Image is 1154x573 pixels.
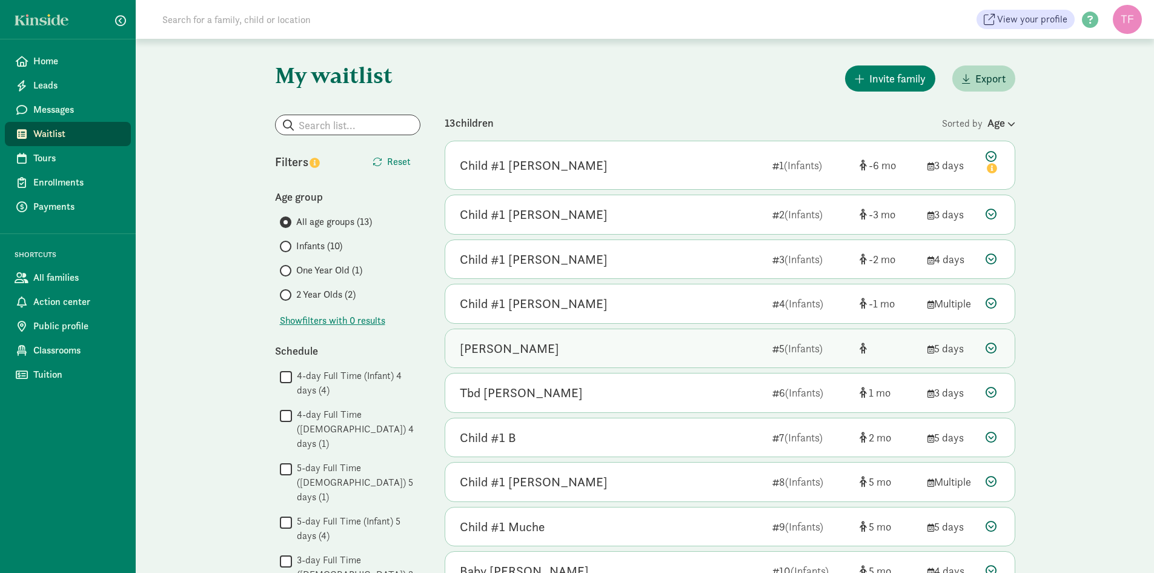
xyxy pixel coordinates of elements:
[927,429,976,446] div: 5 days
[292,407,420,451] label: 4-day Full Time ([DEMOGRAPHIC_DATA]) 4 days (1)
[860,295,918,312] div: [object Object]
[460,339,559,358] div: Bailey Hogen
[869,431,891,444] span: 2
[784,252,823,266] span: (Infants)
[460,517,545,537] div: Child #1 Muche
[1093,515,1154,573] iframe: Chat Widget
[33,270,121,285] span: All families
[772,206,850,223] div: 2
[5,195,131,219] a: Payments
[942,115,1015,131] div: Sorted by
[784,158,822,172] span: (Infants)
[869,297,895,310] span: -1
[5,266,131,290] a: All families
[33,54,121,69] span: Home
[772,251,850,267] div: 3
[275,343,420,359] div: Schedule
[785,520,823,534] span: (Infants)
[33,102,121,117] span: Messages
[784,341,823,355] span: (Infants)
[292,514,420,543] label: 5-day Full Time (Infant) 5 days (4)
[280,313,385,328] button: Showfilters with 0 results
[869,70,926,87] span: Invite family
[460,428,516,447] div: Child #1 B
[860,474,918,490] div: [object Object]
[977,10,1075,29] a: View your profile
[869,386,890,400] span: 1
[275,63,420,87] h1: My waitlist
[33,151,121,166] span: Tours
[296,287,356,302] span: 2 Year Olds (2)
[296,215,372,229] span: All age groups (13)
[387,155,411,169] span: Reset
[784,431,823,444] span: (Infants)
[33,295,121,309] span: Action center
[275,189,420,205] div: Age group
[772,295,850,312] div: 4
[275,153,348,171] div: Filters
[860,429,918,446] div: [object Object]
[772,157,850,173] div: 1
[445,115,942,131] div: 13 children
[869,158,896,172] span: -6
[785,475,823,489] span: (Infants)
[292,369,420,398] label: 4-day Full Time (Infant) 4 days (4)
[860,251,918,267] div: [object Object]
[460,383,583,403] div: Tbd Gornall
[952,65,1015,92] button: Export
[5,338,131,363] a: Classrooms
[845,65,935,92] button: Invite family
[33,175,121,190] span: Enrollments
[5,363,131,387] a: Tuition
[869,475,891,489] span: 5
[869,520,891,534] span: 5
[869,207,895,221] span: -3
[927,206,976,223] div: 3 days
[975,70,1006,87] span: Export
[927,295,976,312] div: Multiple
[363,150,420,174] button: Reset
[460,250,608,269] div: Child #1 Birkel
[927,251,976,267] div: 4 days
[296,239,342,253] span: Infants (10)
[927,340,976,357] div: 5 days
[5,170,131,195] a: Enrollments
[33,319,121,333] span: Public profile
[785,297,823,310] span: (Infants)
[33,127,121,141] span: Waitlist
[5,146,131,170] a: Tours
[5,290,131,314] a: Action center
[33,78,121,93] span: Leads
[772,429,850,446] div: 7
[772,474,850,490] div: 8
[33,367,121,382] span: Tuition
[784,207,823,221] span: (Infants)
[772,340,850,357] div: 5
[276,115,420,135] input: Search list...
[460,294,608,313] div: Child #1 Twardokus
[33,343,121,358] span: Classrooms
[927,518,976,535] div: 5 days
[860,157,918,173] div: [object Object]
[5,122,131,146] a: Waitlist
[155,7,495,32] input: Search for a family, child or location
[460,472,608,492] div: Child #1 Wendt
[785,386,823,400] span: (Infants)
[5,49,131,73] a: Home
[927,157,976,173] div: 3 days
[5,98,131,122] a: Messages
[296,263,362,278] span: One Year Old (1)
[860,518,918,535] div: [object Object]
[860,340,918,357] div: [object Object]
[860,384,918,401] div: [object Object]
[860,206,918,223] div: [object Object]
[460,205,608,224] div: Child #1 Nelson
[927,384,976,401] div: 3 days
[772,518,850,535] div: 9
[997,12,1067,27] span: View your profile
[460,156,608,175] div: Child #1 Keller
[772,384,850,401] div: 6
[5,73,131,98] a: Leads
[33,199,121,214] span: Payments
